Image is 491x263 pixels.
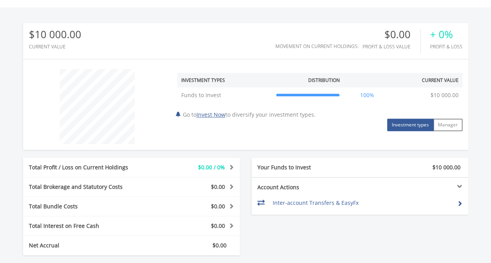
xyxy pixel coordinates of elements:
div: Total Profit / Loss on Current Holdings [23,163,150,171]
div: Account Actions [252,183,360,191]
button: Investment types [387,119,434,131]
div: CURRENT VALUE [29,44,81,49]
div: Total Bundle Costs [23,203,150,210]
div: + 0% [430,29,462,40]
span: $0.00 [212,242,227,249]
div: Your Funds to Invest [252,163,360,171]
div: Profit & Loss [430,44,462,49]
td: $10 000.00 [427,87,462,103]
span: $0.00 / 0% [198,163,225,171]
td: Funds to Invest [177,87,272,103]
div: Distribution [308,77,339,84]
span: $0.00 [211,183,225,190]
button: Manager [433,119,462,131]
div: Go to to diversify your investment types. [171,65,468,131]
th: Investment Types [177,73,272,87]
div: $10 000.00 [29,29,81,40]
div: Movement on Current Holdings: [275,44,359,49]
span: $10 000.00 [432,163,461,171]
td: 100% [343,87,391,103]
span: $0.00 [211,222,225,229]
span: $0.00 [211,203,225,210]
div: Total Brokerage and Statutory Costs [23,183,150,191]
td: Inter-account Transfers & EasyFx [273,197,451,209]
th: Current Value [391,73,462,87]
div: $0.00 [362,29,420,40]
div: Net Accrual [23,242,150,249]
a: Invest Now [196,111,225,118]
div: Profit & Loss Value [362,44,420,49]
div: Total Interest on Free Cash [23,222,150,230]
